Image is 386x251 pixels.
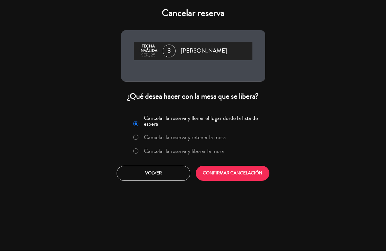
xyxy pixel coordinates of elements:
div: sep., 25 [137,54,160,58]
div: Fecha inválida [137,45,160,54]
label: Cancelar la reserva y retener la mesa [144,135,226,140]
label: Cancelar la reserva y liberar la mesa [144,148,224,154]
button: Volver [117,166,190,181]
h4: Cancelar reserva [121,8,265,19]
div: ¿Qué desea hacer con la mesa que se libera? [121,92,265,102]
button: CONFIRMAR CANCELACIÓN [196,166,269,181]
span: 3 [163,45,176,58]
label: Cancelar la reserva y llenar el lugar desde la lista de espera [144,115,261,127]
span: [PERSON_NAME] [181,46,227,56]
